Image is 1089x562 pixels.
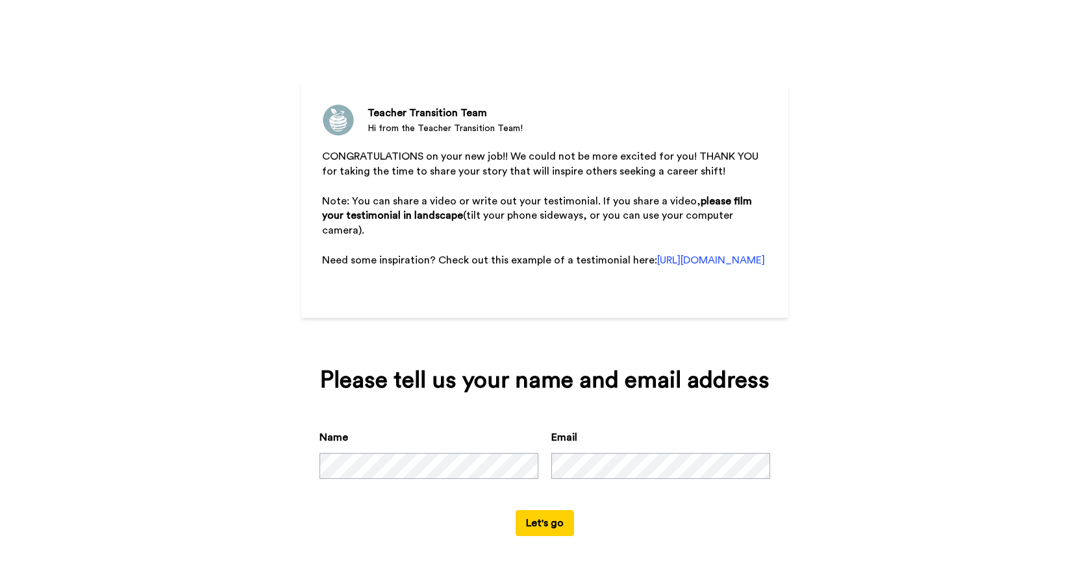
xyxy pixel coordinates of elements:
button: Let's go [516,510,574,536]
span: CONGRATULATIONS on your new job!! We could not be more excited for you! THANK YOU for taking the ... [322,151,761,177]
span: (tilt your phone sideways, or you can use your computer camera). [322,210,736,236]
span: Need some inspiration? Check out this example of a testimonial here: [322,255,657,265]
img: Hi from the Teacher Transition Team! [322,104,355,136]
div: Hi from the Teacher Transition Team! [368,122,523,135]
label: Name [319,430,348,445]
div: Teacher Transition Team [368,105,523,121]
span: Note: You can share a video or write out your testimonial. If you share a video, [322,196,701,206]
a: [URL][DOMAIN_NAME] [657,255,765,265]
div: Please tell us your name and email address [319,367,770,393]
label: Email [551,430,577,445]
